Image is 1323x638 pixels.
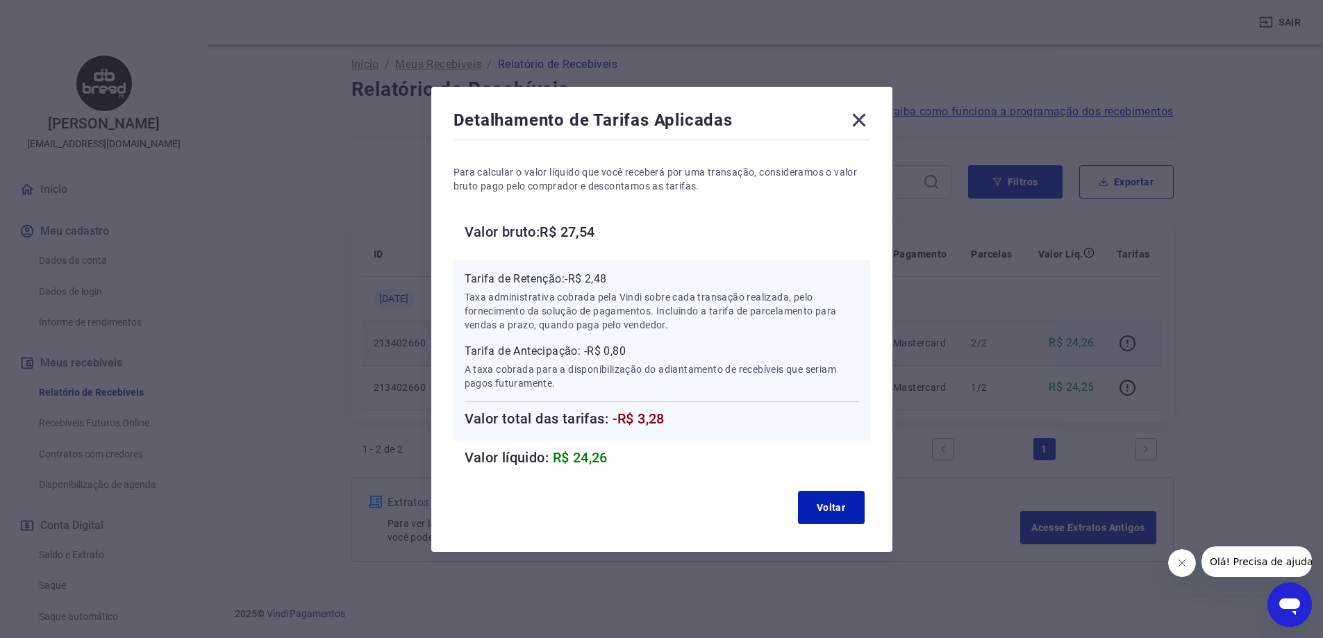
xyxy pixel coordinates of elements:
iframe: Mensagem da empresa [1201,546,1312,577]
h6: Valor total das tarifas: [465,408,859,430]
p: Para calcular o valor líquido que você receberá por uma transação, consideramos o valor bruto pag... [454,165,870,193]
h6: Valor bruto: R$ 27,54 [465,221,870,243]
p: Tarifa de Antecipação: -R$ 0,80 [465,343,859,360]
h6: Valor líquido: [465,446,870,469]
p: A taxa cobrada para a disponibilização do adiantamento de recebíveis que seriam pagos futuramente. [465,362,859,390]
button: Voltar [798,491,865,524]
span: Olá! Precisa de ajuda? [8,10,117,21]
iframe: Fechar mensagem [1168,549,1196,577]
span: -R$ 3,28 [613,410,665,427]
p: Tarifa de Retenção: -R$ 2,48 [465,271,859,287]
iframe: Botão para abrir a janela de mensagens [1267,582,1312,627]
span: R$ 24,26 [553,449,608,466]
p: Taxa administrativa cobrada pela Vindi sobre cada transação realizada, pelo fornecimento da soluç... [465,290,859,332]
div: Detalhamento de Tarifas Aplicadas [454,109,870,137]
